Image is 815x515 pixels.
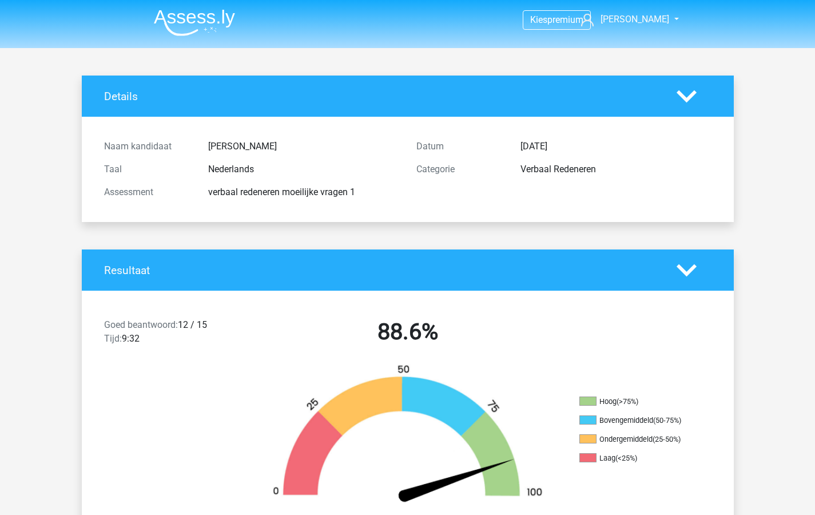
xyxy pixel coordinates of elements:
[96,185,200,199] div: Assessment
[512,163,720,176] div: Verbaal Redeneren
[104,264,659,277] h4: Resultaat
[579,397,694,407] li: Hoog
[200,185,408,199] div: verbaal redeneren moeilijke vragen 1
[96,318,252,350] div: 12 / 15 9:32
[601,14,669,25] span: [PERSON_NAME]
[617,397,638,406] div: (>75%)
[104,90,659,103] h4: Details
[200,140,408,153] div: [PERSON_NAME]
[579,415,694,426] li: Bovengemiddeld
[530,14,547,25] span: Kies
[547,14,583,25] span: premium
[260,318,555,346] h2: 88.6%
[408,140,512,153] div: Datum
[96,140,200,153] div: Naam kandidaat
[96,163,200,176] div: Taal
[200,163,408,176] div: Nederlands
[104,333,122,344] span: Tijd:
[154,9,235,36] img: Assessly
[577,13,670,26] a: [PERSON_NAME]
[408,163,512,176] div: Categorie
[579,434,694,445] li: Ondergemiddeld
[615,454,637,462] div: (<25%)
[653,416,681,425] div: (50-75%)
[523,12,590,27] a: Kiespremium
[512,140,720,153] div: [DATE]
[579,453,694,463] li: Laag
[253,364,562,508] img: 89.5aedc6aefd8c.png
[653,435,681,443] div: (25-50%)
[104,319,178,330] span: Goed beantwoord:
